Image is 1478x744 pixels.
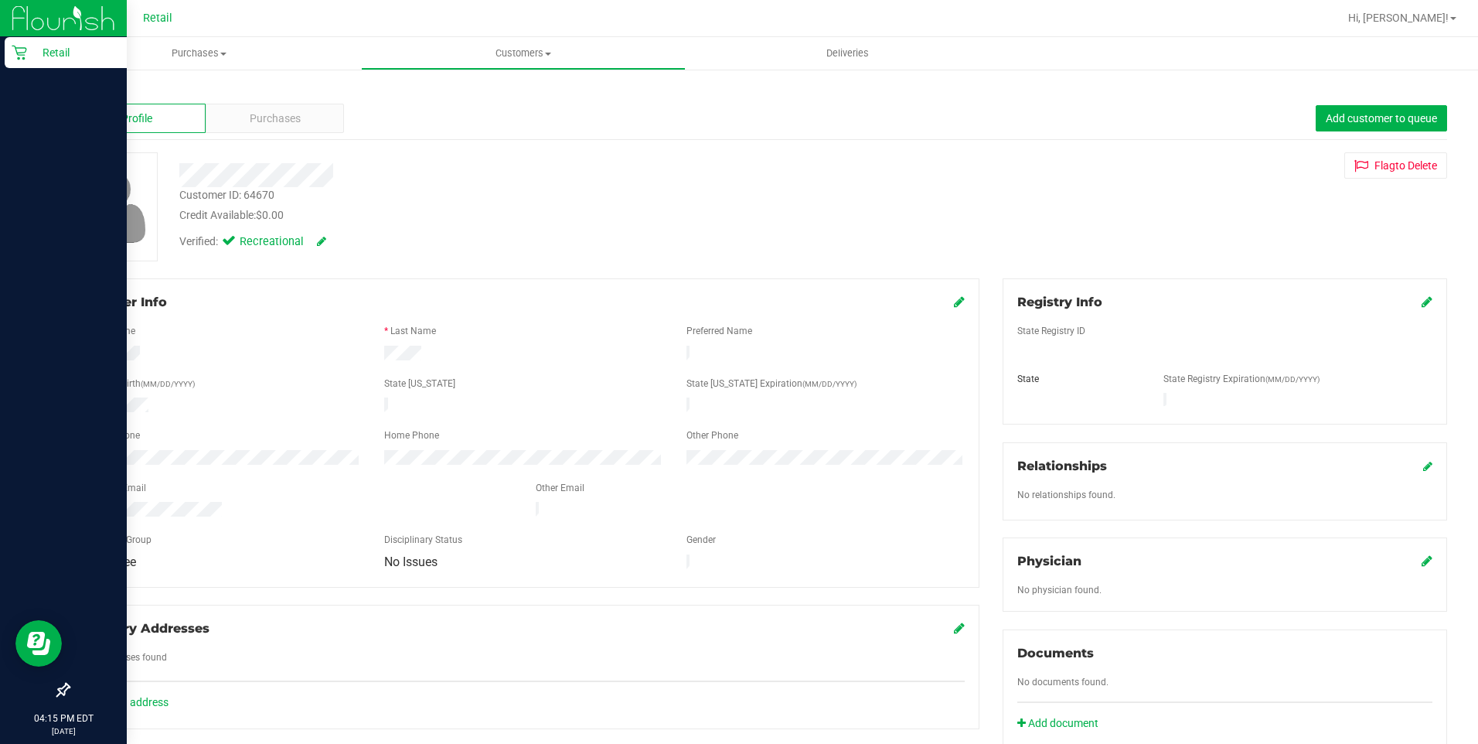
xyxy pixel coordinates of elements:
[179,187,274,203] div: Customer ID: 64670
[121,111,152,127] span: Profile
[686,324,752,338] label: Preferred Name
[384,428,439,442] label: Home Phone
[37,37,361,70] a: Purchases
[141,380,195,388] span: (MM/DD/YYYY)
[1348,12,1449,24] span: Hi, [PERSON_NAME]!
[1326,112,1437,125] span: Add customer to queue
[1017,324,1085,338] label: State Registry ID
[240,234,301,251] span: Recreational
[536,481,584,495] label: Other Email
[256,209,284,221] span: $0.00
[802,380,856,388] span: (MM/DD/YYYY)
[37,46,361,60] span: Purchases
[1316,105,1447,131] button: Add customer to queue
[384,533,462,547] label: Disciplinary Status
[7,725,120,737] p: [DATE]
[7,712,120,725] p: 04:15 PM EDT
[1344,152,1447,179] button: Flagto Delete
[1017,677,1108,688] span: No documents found.
[805,46,890,60] span: Deliveries
[179,207,857,224] div: Credit Available:
[1017,585,1102,596] span: No physician found.
[686,533,716,547] label: Gender
[179,234,326,251] div: Verified:
[15,620,62,667] iframe: Resource center
[89,377,195,391] label: Date of Birth
[1017,488,1115,502] label: No relationships found.
[361,37,685,70] a: Customers
[1017,554,1081,568] span: Physician
[1017,715,1106,732] a: Add document
[12,45,27,60] inline-svg: Retail
[390,324,436,338] label: Last Name
[1163,372,1320,386] label: State Registry Expiration
[1017,295,1102,309] span: Registry Info
[686,37,1010,70] a: Deliveries
[1017,459,1107,473] span: Relationships
[384,555,438,569] span: No Issues
[362,46,684,60] span: Customers
[83,621,209,636] span: Delivery Addresses
[1006,372,1152,386] div: State
[1017,646,1094,660] span: Documents
[686,377,856,391] label: State [US_STATE] Expiration
[1265,375,1320,384] span: (MM/DD/YYYY)
[384,377,455,391] label: State [US_STATE]
[27,43,120,62] p: Retail
[250,111,301,127] span: Purchases
[143,12,172,25] span: Retail
[686,428,738,442] label: Other Phone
